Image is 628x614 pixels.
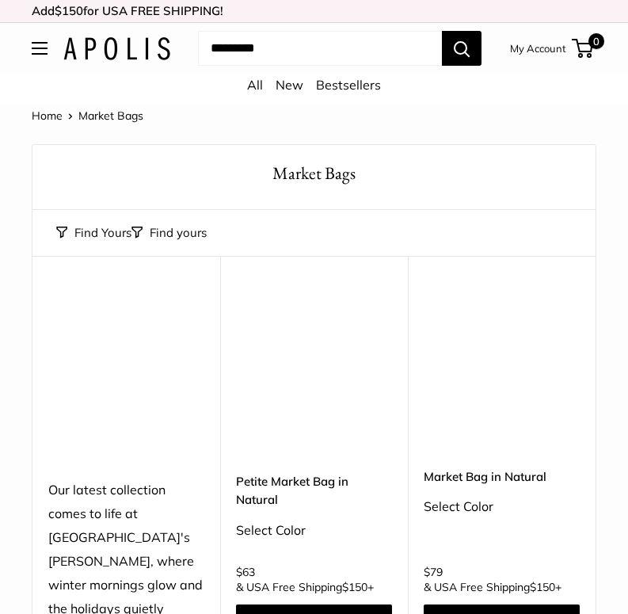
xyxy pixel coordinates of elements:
span: $79 [424,565,443,579]
img: Apolis [63,37,170,60]
a: All [247,77,263,93]
a: My Account [510,39,566,58]
span: 0 [588,33,604,49]
a: Home [32,109,63,123]
a: 0 [573,39,593,58]
nav: Breadcrumb [32,105,143,126]
input: Search... [198,31,442,66]
h1: Market Bags [56,161,572,185]
span: $150 [530,580,555,594]
div: Select Color [424,495,580,519]
span: & USA Free Shipping + [236,582,374,593]
a: Bestsellers [316,77,381,93]
a: New [276,77,303,93]
button: Open menu [32,42,48,55]
button: Search [442,31,481,66]
a: Petite Market Bag in NaturalPetite Market Bag in Natural [236,296,392,452]
span: $150 [55,3,83,18]
button: Find Yours [56,222,131,244]
a: Market Bag in Natural [424,467,580,486]
span: & USA Free Shipping + [424,582,561,593]
div: Select Color [236,519,392,543]
a: Market Bag in NaturalMarket Bag in Natural [424,296,580,452]
span: Market Bags [78,109,143,123]
span: $150 [342,580,367,594]
button: Filter collection [131,222,207,244]
span: $63 [236,565,255,579]
a: Petite Market Bag in Natural [236,472,392,509]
